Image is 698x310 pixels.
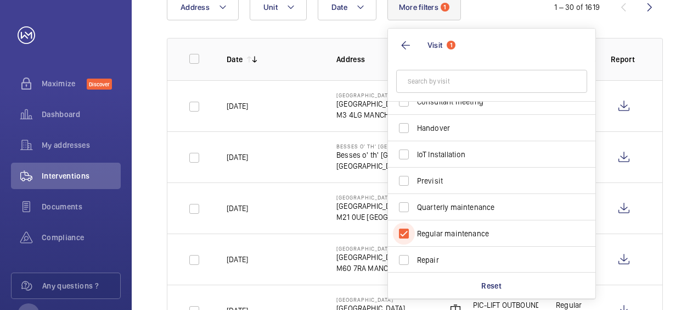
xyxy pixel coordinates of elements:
p: Besses o' th' [GEOGRAPHIC_DATA], [336,150,429,160]
p: [DATE] [227,203,248,214]
p: [GEOGRAPHIC_DATA] [336,92,410,98]
span: Address [181,3,210,12]
span: Compliance [42,232,121,243]
span: Interventions [42,170,121,181]
p: M21 0UE [GEOGRAPHIC_DATA] [336,212,429,223]
input: Search by visit [396,70,587,93]
span: Discover [87,79,112,90]
span: IoT Installation [417,149,568,160]
span: Documents [42,201,121,212]
span: Maximize [42,78,87,89]
span: Visit [427,41,442,49]
span: Date [331,3,347,12]
p: Date [227,54,243,65]
span: Repair [417,254,568,265]
p: [DATE] [227,254,248,265]
span: Any questions ? [42,280,120,291]
span: 1 [447,41,455,49]
p: M60 7RA MANCHESTER [336,263,414,274]
p: Reset [481,280,502,291]
span: 1 [441,3,449,12]
p: [GEOGRAPHIC_DATA], [336,98,410,109]
p: [GEOGRAPHIC_DATA], [336,201,429,212]
button: Visit1 [388,29,595,62]
span: My addresses [42,140,121,151]
span: Regular maintenance [417,228,568,239]
p: Address [336,54,429,65]
span: Dashboard [42,109,121,120]
div: 1 – 30 of 1619 [554,2,600,13]
p: M3 4LG MANCHESTER [336,109,410,120]
p: [DATE] [227,101,248,112]
p: [DATE] [227,152,248,163]
span: Previsit [417,175,568,186]
span: Consultant meeting [417,96,568,107]
span: Handover [417,123,568,134]
p: Besses o' th' [GEOGRAPHIC_DATA] [336,143,429,150]
p: [GEOGRAPHIC_DATA] [336,160,429,171]
span: More filters [399,3,438,12]
p: [GEOGRAPHIC_DATA] [336,245,414,252]
span: Quarterly maintenance [417,202,568,213]
p: [GEOGRAPHIC_DATA], [336,252,414,263]
p: [GEOGRAPHIC_DATA] [336,296,414,303]
p: [GEOGRAPHIC_DATA] [336,194,429,201]
p: Report [611,54,640,65]
span: Unit [263,3,278,12]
